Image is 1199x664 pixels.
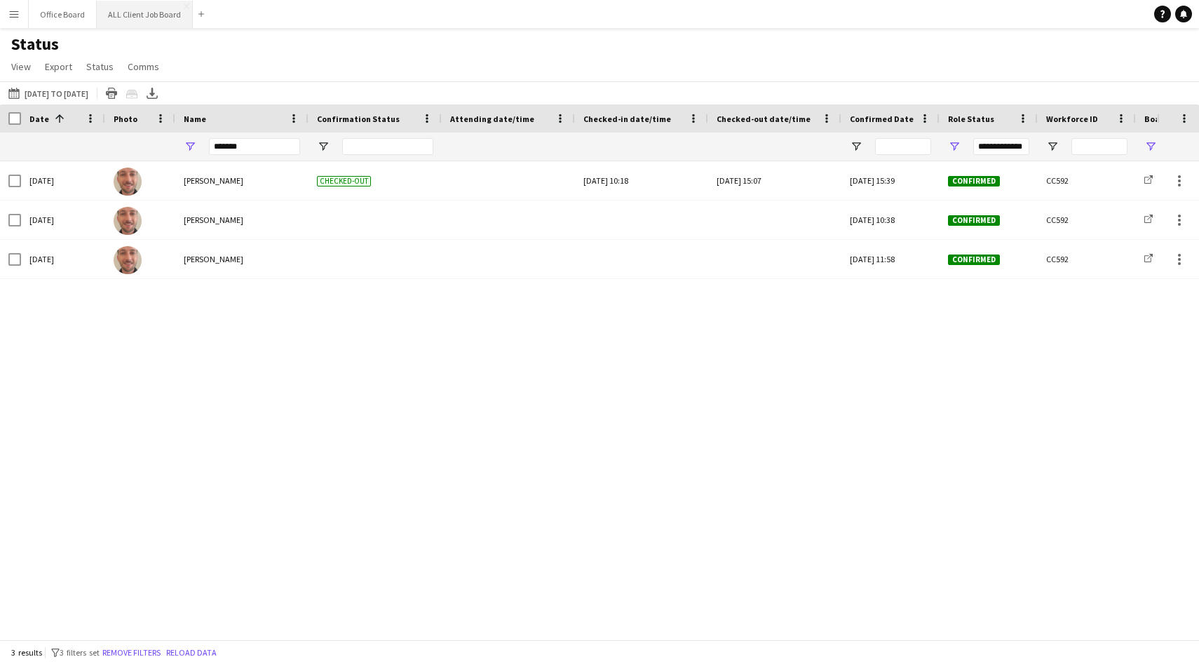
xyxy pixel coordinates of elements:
[209,138,300,155] input: Name Filter Input
[11,60,31,73] span: View
[583,161,700,200] div: [DATE] 10:18
[184,114,206,124] span: Name
[144,85,161,102] app-action-btn: Export XLSX
[21,161,105,200] div: [DATE]
[850,114,914,124] span: Confirmed Date
[114,114,137,124] span: Photo
[583,114,671,124] span: Checked-in date/time
[948,255,1000,265] span: Confirmed
[6,85,91,102] button: [DATE] to [DATE]
[317,176,371,187] span: Checked-out
[184,175,243,186] span: [PERSON_NAME]
[1038,161,1136,200] div: CC592
[29,114,49,124] span: Date
[184,140,196,153] button: Open Filter Menu
[948,176,1000,187] span: Confirmed
[841,240,940,278] div: [DATE] 11:58
[948,114,994,124] span: Role Status
[184,254,243,264] span: [PERSON_NAME]
[45,60,72,73] span: Export
[103,85,120,102] app-action-btn: Print
[81,57,119,76] a: Status
[1071,138,1127,155] input: Workforce ID Filter Input
[114,207,142,235] img: Gabriel Waddingham
[6,57,36,76] a: View
[1038,201,1136,239] div: CC592
[39,57,78,76] a: Export
[1144,140,1157,153] button: Open Filter Menu
[114,168,142,196] img: Gabriel Waddingham
[29,1,97,28] button: Office Board
[841,161,940,200] div: [DATE] 15:39
[317,114,400,124] span: Confirmation Status
[97,1,193,28] button: ALL Client Job Board
[1038,240,1136,278] div: CC592
[948,140,961,153] button: Open Filter Menu
[60,647,100,658] span: 3 filters set
[875,138,931,155] input: Confirmed Date Filter Input
[342,138,433,155] input: Confirmation Status Filter Input
[100,645,163,660] button: Remove filters
[86,60,114,73] span: Status
[948,215,1000,226] span: Confirmed
[122,57,165,76] a: Comms
[1046,140,1059,153] button: Open Filter Menu
[450,114,534,124] span: Attending date/time
[717,161,833,200] div: [DATE] 15:07
[1144,114,1169,124] span: Board
[163,645,219,660] button: Reload data
[21,201,105,239] div: [DATE]
[317,140,330,153] button: Open Filter Menu
[850,140,862,153] button: Open Filter Menu
[128,60,159,73] span: Comms
[841,201,940,239] div: [DATE] 10:38
[114,246,142,274] img: Gabriel Waddingham
[21,240,105,278] div: [DATE]
[717,114,811,124] span: Checked-out date/time
[184,215,243,225] span: [PERSON_NAME]
[1046,114,1098,124] span: Workforce ID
